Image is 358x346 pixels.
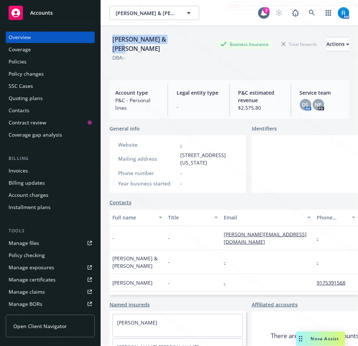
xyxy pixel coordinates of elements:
[30,10,53,16] span: Accounts
[6,68,95,80] a: Policy changes
[180,180,182,187] span: -
[110,125,140,132] span: General info
[115,96,159,112] span: P&C - Personal lines
[6,227,95,234] div: Tools
[110,199,131,206] a: Contacts
[317,259,324,265] a: -
[6,155,95,162] div: Billing
[9,274,56,285] div: Manage certificates
[9,202,51,213] div: Installment plans
[115,89,159,96] span: Account type
[224,279,231,286] a: -
[315,101,322,108] span: NP
[326,37,349,51] button: Actions
[263,7,270,14] div: 3
[9,105,29,116] div: Contacts
[180,151,237,166] span: [STREET_ADDRESS][US_STATE]
[9,298,42,310] div: Manage BORs
[317,279,351,286] a: 9175391568
[278,40,321,49] div: Total Rewards
[112,234,114,242] span: -
[165,209,221,226] button: Title
[296,332,305,346] div: Drag to move
[9,44,31,55] div: Coverage
[238,89,282,104] span: P&C estimated revenue
[9,129,62,141] div: Coverage gap analysis
[110,209,165,226] button: Full name
[116,9,178,17] span: [PERSON_NAME] & [PERSON_NAME]
[6,44,95,55] a: Coverage
[317,214,348,221] div: Phone number
[9,32,31,43] div: Overview
[117,319,157,326] a: [PERSON_NAME]
[6,250,95,261] a: Policy checking
[6,93,95,104] a: Quoting plans
[112,54,126,61] div: DBA: -
[321,6,336,20] a: Switch app
[177,89,220,96] span: Legal entity type
[272,6,286,20] a: Start snowing
[252,125,277,132] span: Identifiers
[6,105,95,116] a: Contacts
[6,262,95,273] a: Manage exposures
[9,68,44,80] div: Policy changes
[6,286,95,298] a: Manage claims
[180,141,182,148] a: -
[6,202,95,213] a: Installment plans
[224,259,231,265] a: -
[9,165,28,176] div: Invoices
[168,234,170,242] span: -
[6,32,95,43] a: Overview
[110,301,150,308] a: Named insureds
[112,214,154,221] div: Full name
[6,3,95,23] a: Accounts
[177,103,220,110] span: -
[6,80,95,92] a: SSC Cases
[9,56,27,67] div: Policies
[6,165,95,176] a: Invoices
[217,40,272,49] div: Business Insurance
[168,258,170,266] span: -
[9,250,45,261] div: Policy checking
[118,155,177,162] div: Mailing address
[302,101,309,108] span: DS
[238,104,282,112] span: $2,575.80
[6,189,95,201] a: Account charges
[300,89,344,96] span: Service team
[168,279,170,286] span: -
[311,336,339,342] span: Nova Assist
[6,117,95,128] a: Contract review
[6,274,95,285] a: Manage certificates
[9,286,45,298] div: Manage claims
[9,80,33,92] div: SSC Cases
[118,180,177,187] div: Year business started
[9,189,48,201] div: Account charges
[110,35,217,54] div: [PERSON_NAME] & [PERSON_NAME]
[9,177,45,189] div: Billing updates
[13,322,67,330] span: Open Client Navigator
[9,262,54,273] div: Manage exposures
[6,298,95,310] a: Manage BORs
[9,117,46,128] div: Contract review
[9,93,43,104] div: Quoting plans
[112,255,162,270] span: [PERSON_NAME] & [PERSON_NAME]
[112,279,153,286] span: [PERSON_NAME]
[118,169,177,177] div: Phone number
[305,6,319,20] a: Search
[6,237,95,249] a: Manage files
[224,231,307,245] a: [PERSON_NAME][EMAIL_ADDRESS][DOMAIN_NAME]
[118,141,177,148] div: Website
[288,6,303,20] a: Report a Bug
[252,301,298,308] a: Affiliated accounts
[180,169,182,177] span: -
[317,234,324,241] a: -
[338,7,349,19] img: photo
[221,209,314,226] button: Email
[6,177,95,189] a: Billing updates
[168,214,210,221] div: Title
[9,237,39,249] div: Manage files
[224,214,303,221] div: Email
[6,56,95,67] a: Policies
